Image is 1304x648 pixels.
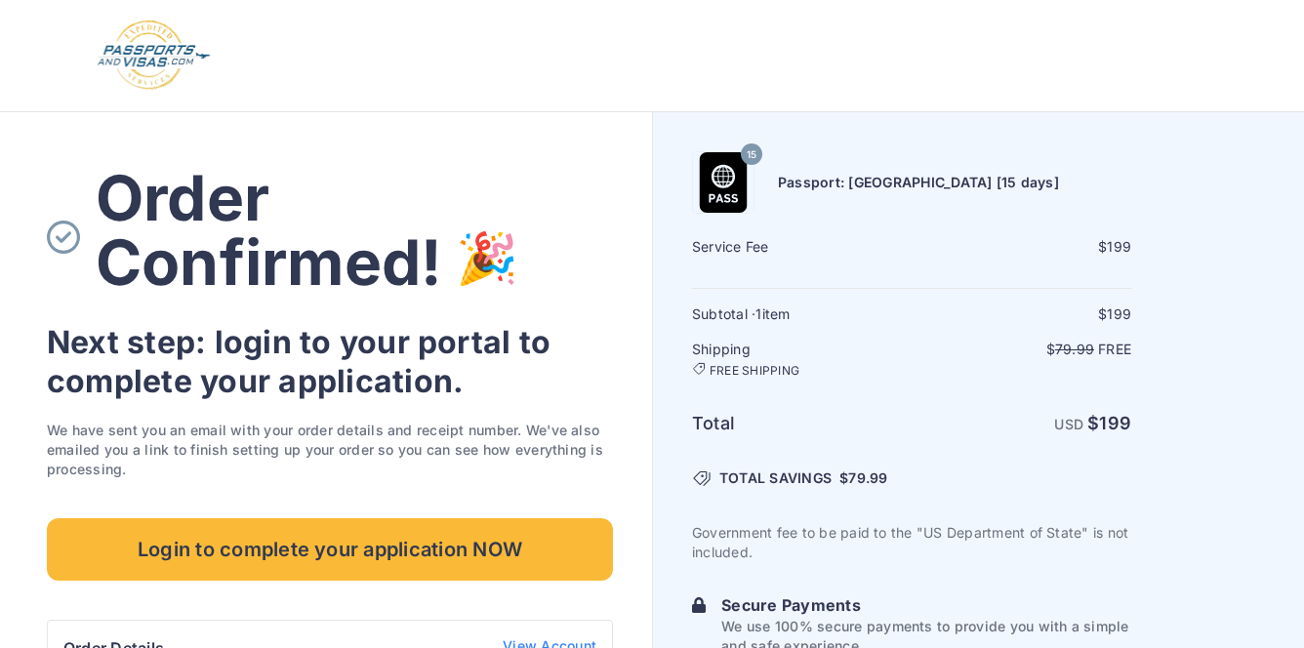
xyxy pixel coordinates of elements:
p: We have sent you an email with your order details and receipt number. We've also emailed you a li... [47,421,613,479]
h3: Next step: login to your portal to complete your application. [47,323,613,401]
h6: Passport: [GEOGRAPHIC_DATA] [15 days] [778,173,1059,192]
h6: Total [692,410,910,437]
h6: Service Fee [692,237,910,257]
img: Passport: New Passport [15 days] [693,152,754,213]
span: Free [1098,341,1131,357]
span: 15 [747,142,756,168]
span: Order Confirmed! [96,160,442,300]
img: order-complete-party.svg [458,229,516,307]
span: 199 [1107,238,1131,255]
span: FREE SHIPPING [710,363,799,379]
h6: Subtotal · item [692,304,910,324]
p: Government fee to be paid to the "US Department of State" is not included. [692,523,1131,562]
span: 79.99 [848,469,887,486]
span: TOTAL SAVINGS [719,468,832,488]
span: $ [839,468,887,488]
h6: Secure Payments [721,593,1131,617]
div: $ [914,304,1131,324]
span: USD [1054,416,1083,432]
span: 199 [1099,413,1131,433]
span: 1 [755,305,761,322]
a: Login to complete your application NOW [47,518,613,581]
span: 79.99 [1055,341,1094,357]
h6: Shipping [692,340,910,379]
span: 199 [1107,305,1131,322]
p: $ [914,340,1131,359]
div: $ [914,237,1131,257]
strong: $ [1087,413,1131,433]
img: Logo [96,20,212,92]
